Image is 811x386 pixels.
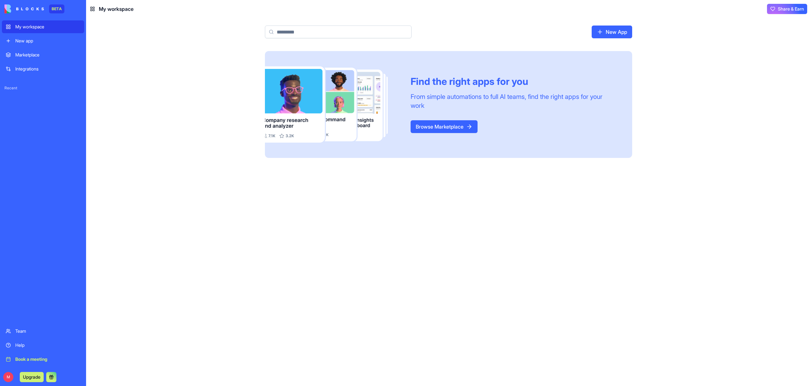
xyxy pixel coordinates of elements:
[2,34,84,47] a: New app
[778,6,804,12] span: Share & Earn
[2,325,84,338] a: Team
[2,63,84,75] a: Integrations
[411,120,478,133] a: Browse Marketplace
[2,353,84,366] a: Book a meeting
[20,372,44,382] button: Upgrade
[2,85,84,91] span: Recent
[2,339,84,352] a: Help
[15,24,80,30] div: My workspace
[592,26,632,38] a: New App
[411,92,617,110] div: From simple automations to full AI teams, find the right apps for your work
[4,4,44,13] img: logo
[15,328,80,334] div: Team
[411,76,617,87] div: Find the right apps for you
[49,4,64,13] div: BETA
[15,38,80,44] div: New app
[3,372,13,382] span: M
[20,374,44,380] a: Upgrade
[767,4,807,14] button: Share & Earn
[2,48,84,61] a: Marketplace
[15,356,80,362] div: Book a meeting
[2,20,84,33] a: My workspace
[99,5,134,13] span: My workspace
[4,4,64,13] a: BETA
[15,52,80,58] div: Marketplace
[15,342,80,348] div: Help
[265,66,400,143] img: Frame_181_egmpey.png
[15,66,80,72] div: Integrations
